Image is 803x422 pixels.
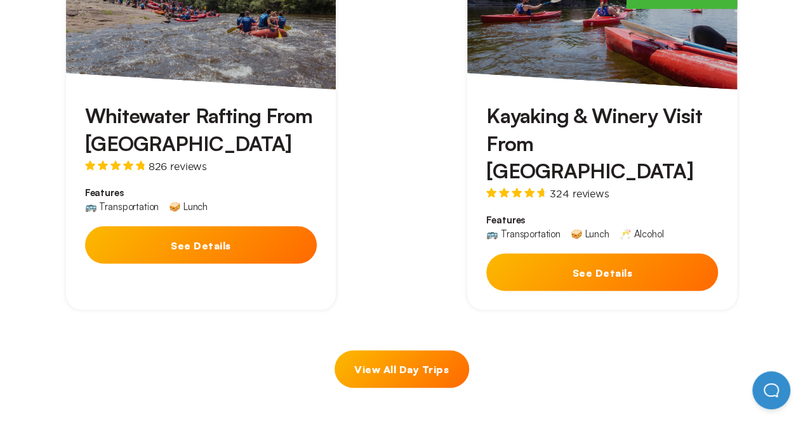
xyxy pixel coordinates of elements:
[149,161,207,171] span: 826 reviews
[486,102,718,184] h3: Kayaking & Winery Visit From [GEOGRAPHIC_DATA]
[571,228,609,238] div: 🥪 Lunch
[85,102,317,156] h3: Whitewater Rafting From [GEOGRAPHIC_DATA]
[169,201,208,211] div: 🥪 Lunch
[486,253,718,291] button: See Details
[752,371,790,409] iframe: Help Scout Beacon - Open
[486,228,560,238] div: 🚌 Transportation
[85,226,317,263] button: See Details
[85,186,317,199] span: Features
[550,188,609,198] span: 324 reviews
[486,213,718,226] span: Features
[335,350,469,388] a: View All Day Trips
[620,228,664,238] div: 🥂 Alcohol
[85,201,159,211] div: 🚌 Transportation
